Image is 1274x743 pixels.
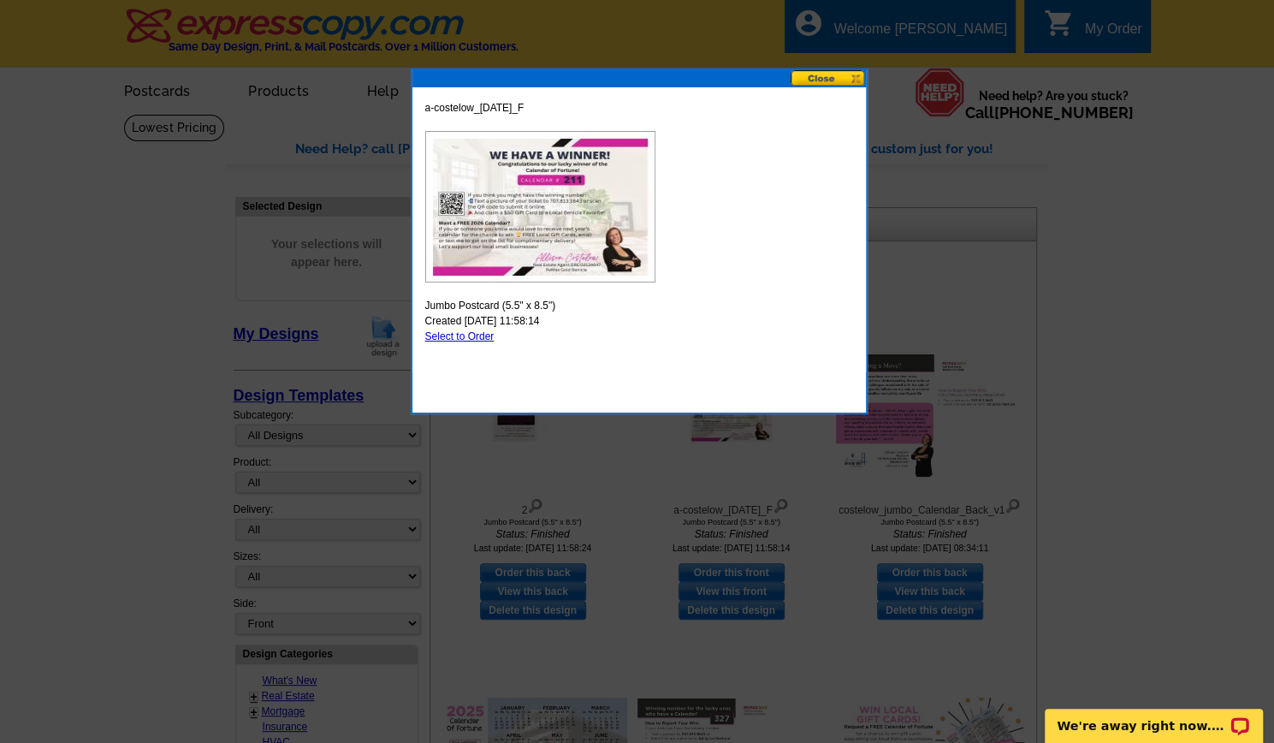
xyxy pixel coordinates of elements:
[425,330,495,342] a: Select to Order
[425,100,524,116] span: a-costelow_[DATE]_F
[1034,689,1274,743] iframe: LiveChat chat widget
[425,313,540,329] span: Created [DATE] 11:58:14
[425,298,556,313] span: Jumbo Postcard (5.5" x 8.5")
[425,131,655,282] img: large-thumb.jpg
